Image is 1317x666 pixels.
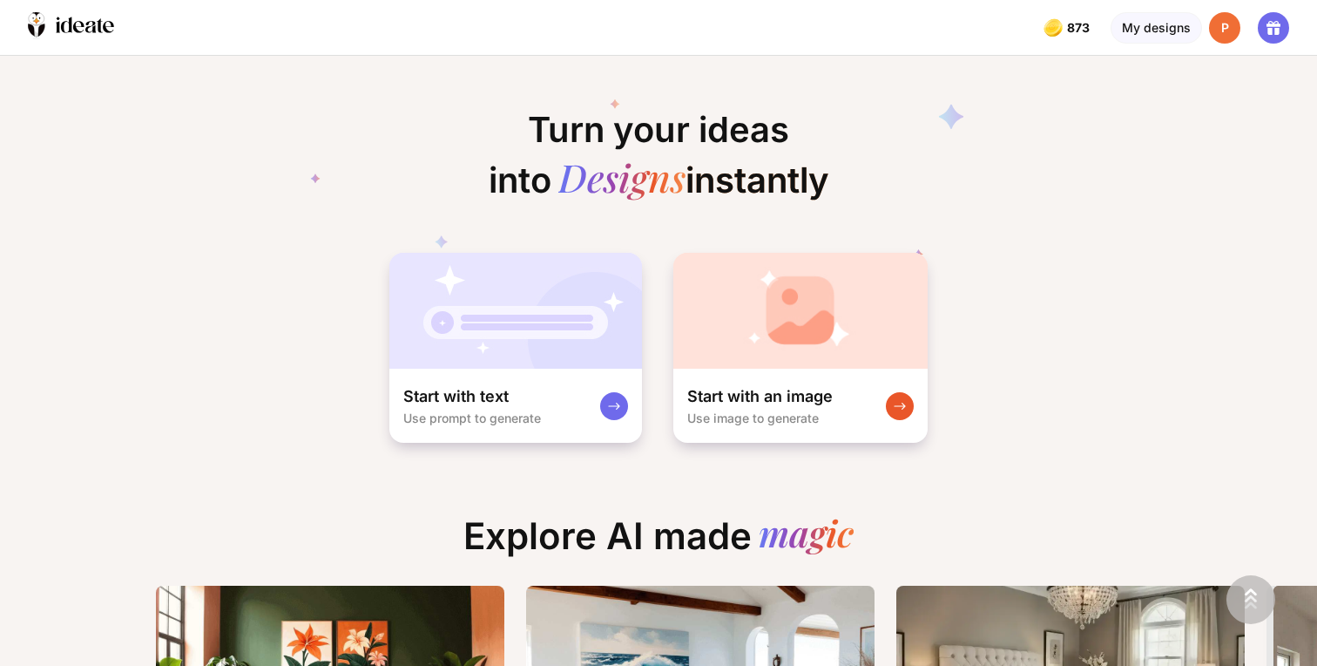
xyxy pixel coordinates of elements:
[1067,21,1093,35] span: 873
[389,253,642,369] img: startWithTextCardBg.jpg
[1111,12,1202,44] div: My designs
[403,411,541,425] div: Use prompt to generate
[673,253,928,369] img: startWithImageCardBg.jpg
[687,411,819,425] div: Use image to generate
[1209,12,1240,44] div: P
[449,514,868,572] div: Explore AI made
[687,386,833,407] div: Start with an image
[403,386,509,407] div: Start with text
[759,514,854,558] div: magic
